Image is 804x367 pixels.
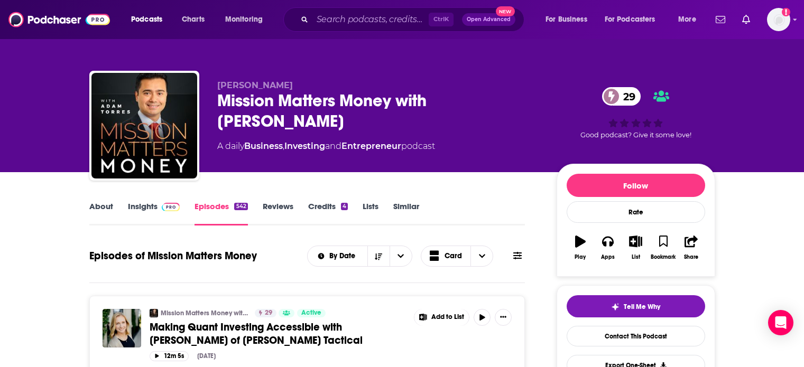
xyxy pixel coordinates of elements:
div: Open Intercom Messenger [768,310,793,335]
button: Choose View [421,246,494,267]
a: Reviews [263,201,293,225]
a: Show notifications dropdown [711,11,729,29]
button: Show profile menu [767,8,790,31]
button: Bookmark [650,229,677,267]
div: Search podcasts, credits, & more... [293,7,534,32]
button: Apps [594,229,622,267]
span: Tell Me Why [624,303,660,311]
button: open menu [671,11,709,28]
a: Lists [363,201,378,225]
button: List [622,229,649,267]
a: Investing [284,141,325,151]
span: For Business [546,12,587,27]
div: Bookmark [651,254,676,260]
span: Making Quant Investing Accessible with [PERSON_NAME] of [PERSON_NAME] Tactical [150,321,363,347]
a: 29 [602,87,641,106]
img: Mission Matters Money with Adam Torres [150,309,158,317]
span: Charts [182,12,205,27]
a: Business [244,141,283,151]
div: List [632,254,640,260]
button: Open AdvancedNew [462,13,515,26]
div: Play [575,254,586,260]
span: Logged in as Bcprpro33 [767,8,790,31]
a: InsightsPodchaser Pro [128,201,180,225]
div: 29Good podcast? Give it some love! [557,80,715,146]
span: Open Advanced [467,17,511,22]
span: Active [301,308,321,318]
h2: Choose List sort [307,246,412,267]
span: Podcasts [131,12,162,27]
img: Making Quant Investing Accessible with Petra Bakosova of Hull Tactical [103,309,141,347]
a: Entrepreneur [341,141,401,151]
a: Contact This Podcast [567,326,705,346]
button: open menu [124,11,176,28]
span: New [496,6,515,16]
div: A daily podcast [217,140,435,153]
a: Episodes542 [195,201,247,225]
img: tell me why sparkle [611,303,620,311]
button: open menu [390,246,412,266]
div: 542 [234,203,247,210]
span: Add to List [431,313,464,321]
span: Good podcast? Give it some love! [580,131,691,139]
button: Play [567,229,594,267]
button: Show More Button [495,309,512,326]
button: open menu [308,252,367,260]
input: Search podcasts, credits, & more... [312,11,429,28]
span: , [283,141,284,151]
h1: Episodes of Mission Matters Money [89,249,257,262]
img: Podchaser Pro [162,203,180,211]
span: 29 [265,308,272,318]
img: Mission Matters Money with Adam Torres [91,73,197,178]
a: Similar [393,201,419,225]
span: Monitoring [225,12,263,27]
a: Active [297,309,326,317]
img: User Profile [767,8,790,31]
span: and [325,141,341,151]
a: Making Quant Investing Accessible with [PERSON_NAME] of [PERSON_NAME] Tactical [150,321,406,347]
a: 29 [255,309,276,317]
a: About [89,201,113,225]
button: tell me why sparkleTell Me Why [567,295,705,317]
img: Podchaser - Follow, Share and Rate Podcasts [8,10,110,30]
button: open menu [598,11,671,28]
a: Charts [175,11,211,28]
div: [DATE] [197,352,216,360]
button: Show More Button [414,309,469,326]
button: 12m 5s [150,351,189,361]
div: Rate [567,201,705,223]
span: 29 [613,87,641,106]
div: Apps [601,254,615,260]
span: [PERSON_NAME] [217,80,293,90]
a: Show notifications dropdown [738,11,754,29]
button: Sort Direction [367,246,390,266]
span: For Podcasters [605,12,655,27]
svg: Add a profile image [782,8,790,16]
a: Credits4 [308,201,348,225]
span: Card [445,252,462,260]
button: Share [677,229,705,267]
span: More [678,12,696,27]
button: open menu [218,11,276,28]
div: 4 [341,203,348,210]
div: Share [684,254,698,260]
button: open menu [538,11,600,28]
button: Follow [567,174,705,197]
a: Mission Matters Money with [PERSON_NAME] [161,309,248,317]
span: By Date [329,252,359,260]
span: Ctrl K [429,13,454,26]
